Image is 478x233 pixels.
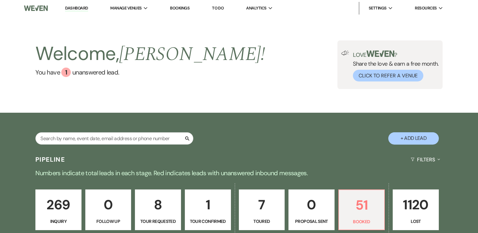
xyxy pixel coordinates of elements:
[35,68,265,77] a: You have 1 unanswered lead.
[35,132,193,145] input: Search by name, event date, email address or phone number
[408,151,443,168] button: Filters
[89,194,127,215] p: 0
[170,5,190,11] a: Bookings
[397,194,435,215] p: 1120
[243,194,281,215] p: 7
[338,189,385,230] a: 51Booked
[61,68,71,77] div: 1
[35,189,82,230] a: 269Inquiry
[353,51,439,58] p: Love ?
[35,40,265,68] h2: Welcome,
[39,218,77,225] p: Inquiry
[139,218,177,225] p: Tour Requested
[189,194,227,215] p: 1
[366,51,395,57] img: weven-logo-green.svg
[293,218,330,225] p: Proposal Sent
[343,218,381,225] p: Booked
[397,218,435,225] p: Lost
[349,51,439,81] div: Share the love & earn a free month.
[110,5,142,11] span: Manage Venues
[393,189,439,230] a: 1120Lost
[353,70,423,81] button: Click to Refer a Venue
[39,194,77,215] p: 269
[24,2,48,15] img: Weven Logo
[89,218,127,225] p: Follow Up
[288,189,335,230] a: 0Proposal Sent
[212,5,224,11] a: To Do
[65,5,88,11] a: Dashboard
[135,189,181,230] a: 8Tour Requested
[388,132,439,145] button: + Add Lead
[185,189,231,230] a: 1Tour Confirmed
[343,194,381,216] p: 51
[139,194,177,215] p: 8
[35,155,65,164] h3: Pipeline
[415,5,437,11] span: Resources
[119,40,265,69] span: [PERSON_NAME] !
[369,5,387,11] span: Settings
[243,218,281,225] p: Toured
[293,194,330,215] p: 0
[246,5,266,11] span: Analytics
[85,189,131,230] a: 0Follow Up
[341,51,349,56] img: loud-speaker-illustration.svg
[189,218,227,225] p: Tour Confirmed
[12,168,467,178] p: Numbers indicate total leads in each stage. Red indicates leads with unanswered inbound messages.
[239,189,285,230] a: 7Toured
